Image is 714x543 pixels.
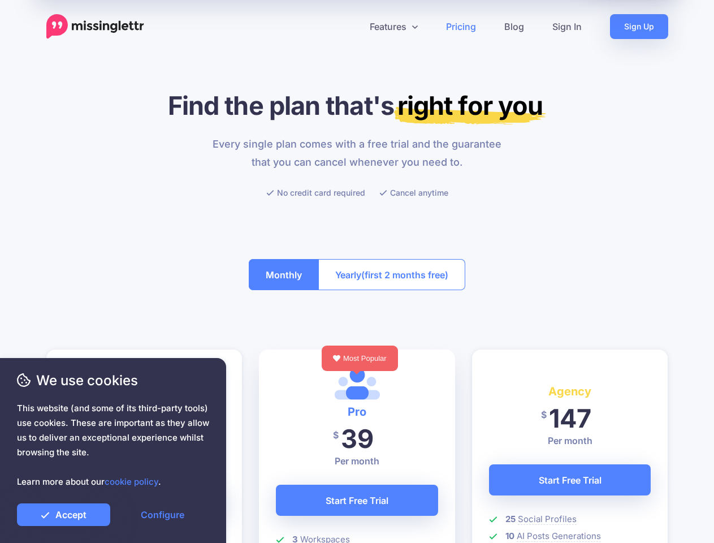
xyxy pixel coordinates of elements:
b: 10 [505,531,514,541]
p: Per month [276,454,438,468]
p: Every single plan comes with a free trial and the guarantee that you can cancel whenever you need... [206,135,508,171]
b: 25 [505,514,516,524]
h4: Pro [276,403,438,421]
a: cookie policy [105,476,158,487]
a: Home [46,14,144,39]
span: We use cookies [17,370,209,390]
span: Social Profiles [518,514,577,525]
span: This website (and some of its third-party tools) use cookies. These are important as they allow u... [17,401,209,489]
p: Per month [489,434,651,447]
span: (first 2 months free) [361,266,448,284]
span: 39 [341,423,374,454]
span: $ [333,423,339,448]
a: Accept [17,503,110,526]
li: No credit card required [266,186,365,200]
a: Pricing [432,14,490,39]
h1: Find the plan that's [46,90,668,121]
h4: Agency [489,382,651,400]
span: $ [541,402,547,428]
a: Features [356,14,432,39]
li: Cancel anytime [379,186,448,200]
a: Blog [490,14,538,39]
button: Monthly [249,259,319,290]
mark: right for you [394,90,546,124]
a: Start Free Trial [276,485,438,516]
a: Sign In [538,14,596,39]
a: Sign Up [610,14,668,39]
a: Start Free Trial [489,464,651,495]
span: 147 [549,403,591,434]
button: Yearly(first 2 months free) [318,259,465,290]
span: AI Posts Generations [517,531,601,542]
div: Most Popular [322,346,398,371]
a: Configure [116,503,209,526]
